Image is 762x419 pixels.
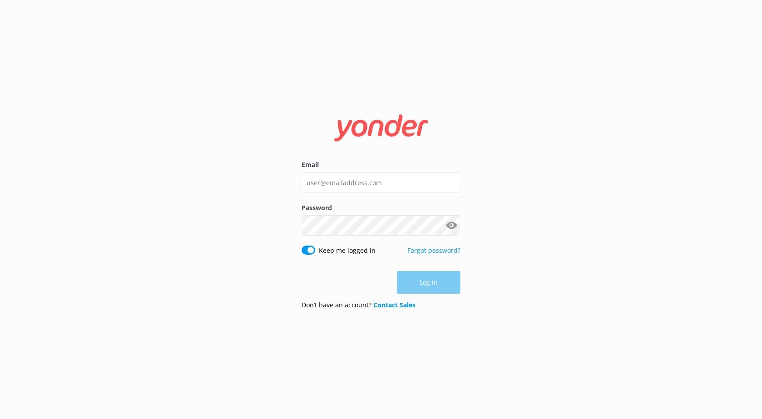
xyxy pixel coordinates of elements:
[302,173,460,193] input: user@emailaddress.com
[302,300,415,310] p: Don’t have an account?
[319,246,376,256] label: Keep me logged in
[302,160,460,170] label: Email
[302,203,460,213] label: Password
[442,217,460,235] button: Show password
[407,246,460,255] a: Forgot password?
[373,301,415,309] a: Contact Sales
